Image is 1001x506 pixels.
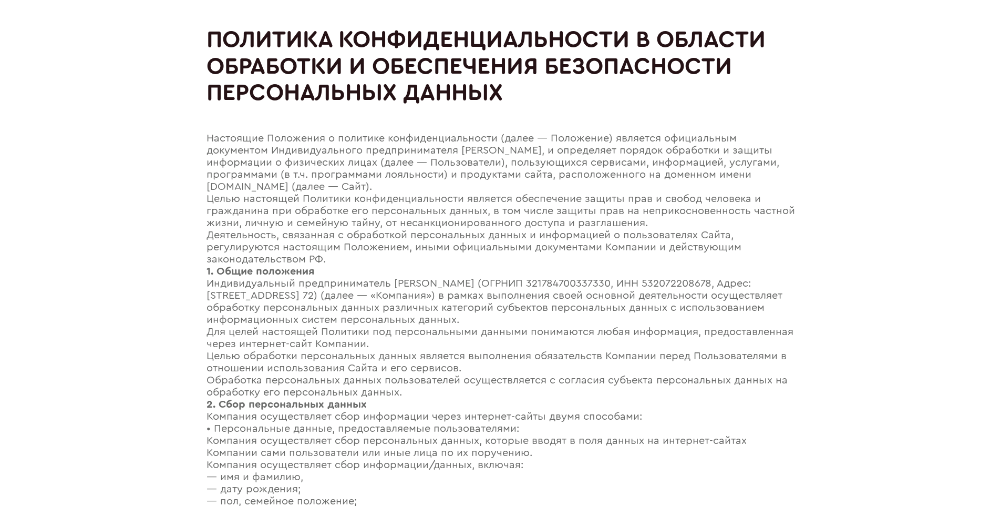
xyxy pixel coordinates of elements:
[207,133,795,193] div: Настоящие Положения о политике конфиденциальности (далее — Положение) является официальным докуме...
[207,471,795,483] div: — имя и фамилию,
[207,423,795,435] div: • Персональные данные, предоставляемые пользователями:
[207,350,795,375] div: Целью обработки персональных данных является выполнения обязательств Компании перед Пользователям...
[207,483,795,495] div: — дату рождения;
[207,399,367,410] strong: 2. Сбор персональных данных
[207,26,795,106] h1: Политика конфиденциальности в области обработки и обеспечения безопасности персональных данных
[207,375,795,399] div: Обработка персональных данных пользователей осуществляется с согласия субъекта персональных данны...
[207,326,795,350] div: Для целей настоящей Политики под персональными данными понимаются любая информация, предоставленн...
[207,411,795,423] div: Компания осуществляет сбор информации через интернет-сайты двумя способами:
[207,266,315,277] strong: 1. Общие положения
[207,459,795,471] div: Компания осуществляет сбор информации/данных, включая:
[207,193,795,229] div: Целью настоящей Политики конфиденциальности является обеспечение защиты прав и свобод человека и ...
[207,278,795,326] div: Индивидуальный предприниматель [PERSON_NAME] (ОГРНИП 321784700337330, ИНН 532072208678, Адрес: [S...
[207,435,795,459] div: Компания осуществляет сбор персональных данных, которые вводят в поля данных на интернет-сайтах К...
[207,229,795,266] div: Деятельность, связанная с обработкой персональных данных и информацией о пользователях Сайта, рег...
